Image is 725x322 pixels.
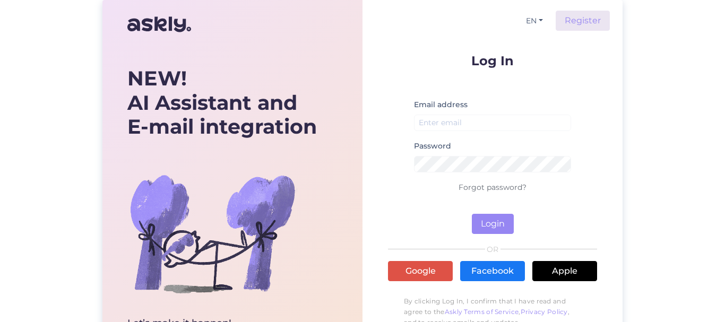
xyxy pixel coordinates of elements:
a: Askly Terms of Service [445,308,519,316]
a: Forgot password? [459,182,527,192]
span: OR [485,246,500,253]
img: bg-askly [127,149,297,318]
button: Login [472,214,514,234]
a: Facebook [460,261,525,281]
a: Register [556,11,610,31]
b: NEW! [127,66,187,91]
a: Privacy Policy [521,308,568,316]
label: Email address [414,99,468,110]
input: Enter email [414,115,571,131]
button: EN [522,13,547,29]
img: Askly [127,12,191,37]
p: Log In [388,54,597,67]
a: Apple [532,261,597,281]
div: AI Assistant and E-mail integration [127,66,317,139]
label: Password [414,141,451,152]
a: Google [388,261,453,281]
